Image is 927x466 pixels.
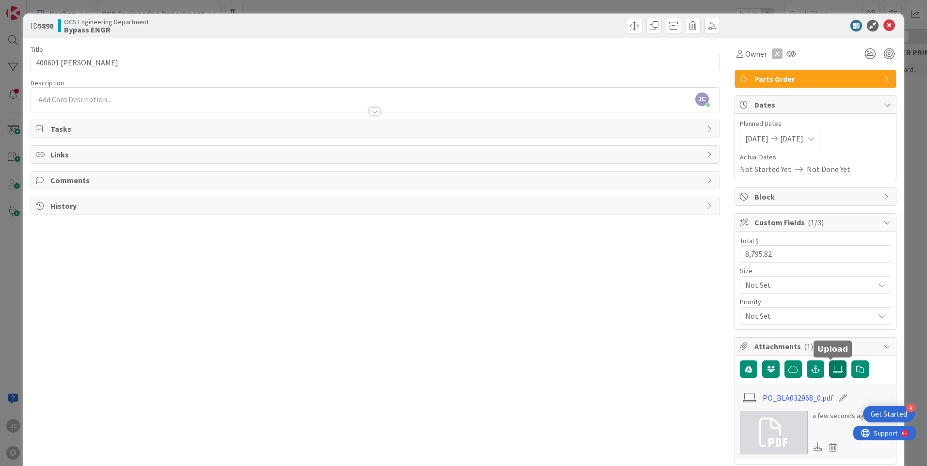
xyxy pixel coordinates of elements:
[754,341,879,352] span: Attachments
[20,1,44,13] span: Support
[38,21,53,31] b: 5898
[740,236,759,245] label: Total $
[754,73,879,85] span: Parts Order
[906,404,915,412] div: 4
[31,20,53,31] span: ID
[808,217,824,227] span: ( 1/3 )
[745,133,768,144] span: [DATE]
[772,48,783,59] div: JC
[754,217,879,228] span: Custom Fields
[745,278,869,292] span: Not Set
[50,174,702,186] span: Comments
[817,344,848,354] h5: Upload
[754,191,879,202] span: Block
[740,267,891,274] div: Size
[807,163,850,175] span: Not Done Yet
[31,78,64,87] span: Description
[780,133,803,144] span: [DATE]
[31,54,719,71] input: type card name here...
[740,298,891,305] div: Priority
[64,18,149,26] span: OCS Engineering Department
[754,99,879,110] span: Dates
[64,26,149,33] b: Bypass ENGR
[50,200,702,212] span: History
[813,411,868,421] div: a few seconds ago
[740,119,891,129] span: Planned Dates
[31,45,43,54] label: Title
[763,392,833,404] a: PO_BLA032968_0.pdf
[50,149,702,160] span: Links
[804,342,813,351] span: ( 1 )
[745,309,869,323] span: Not Set
[695,93,709,106] span: JC
[745,48,767,60] span: Owner
[49,4,54,12] div: 9+
[813,441,823,453] div: Download
[50,123,702,135] span: Tasks
[740,152,891,162] span: Actual Dates
[871,409,907,419] div: Get Started
[863,406,915,422] div: Open Get Started checklist, remaining modules: 4
[740,163,791,175] span: Not Started Yet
